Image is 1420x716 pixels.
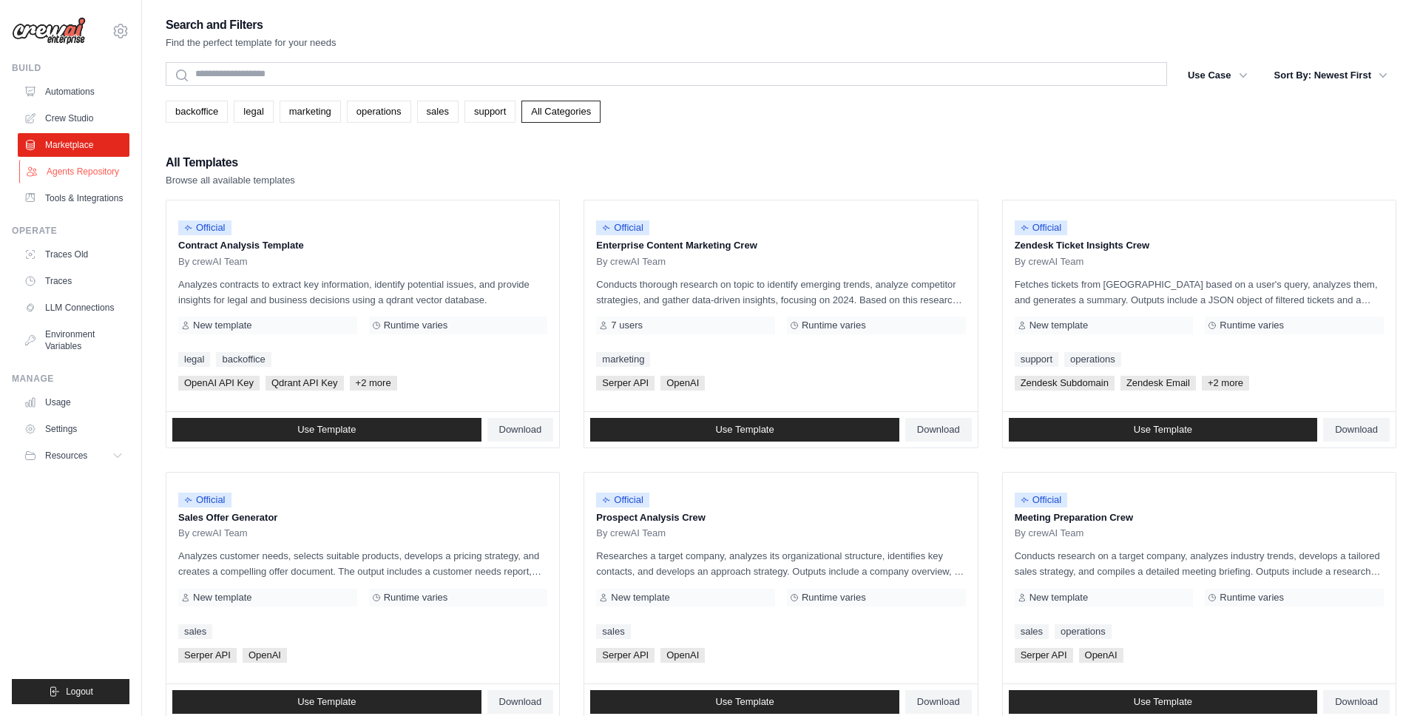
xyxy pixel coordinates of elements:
[1055,624,1112,639] a: operations
[596,493,649,507] span: Official
[596,238,965,253] p: Enterprise Content Marketing Crew
[802,592,866,604] span: Runtime varies
[1015,220,1068,235] span: Official
[1335,696,1378,708] span: Download
[660,376,705,391] span: OpenAI
[1335,424,1378,436] span: Download
[18,417,129,441] a: Settings
[18,243,129,266] a: Traces Old
[166,15,337,36] h2: Search and Filters
[1079,648,1123,663] span: OpenAI
[1015,277,1384,308] p: Fetches tickets from [GEOGRAPHIC_DATA] based on a user's query, analyzes them, and generates a su...
[178,527,248,539] span: By crewAI Team
[1009,690,1318,714] a: Use Template
[1015,238,1384,253] p: Zendesk Ticket Insights Crew
[1015,624,1049,639] a: sales
[12,62,129,74] div: Build
[66,686,93,698] span: Logout
[1015,548,1384,579] p: Conducts research on a target company, analyzes industry trends, develops a tailored sales strate...
[178,548,547,579] p: Analyzes customer needs, selects suitable products, develops a pricing strategy, and creates a co...
[166,101,228,123] a: backoffice
[1202,376,1249,391] span: +2 more
[715,696,774,708] span: Use Template
[384,320,448,331] span: Runtime varies
[487,690,554,714] a: Download
[905,418,972,442] a: Download
[266,376,344,391] span: Qdrant API Key
[1265,62,1396,89] button: Sort By: Newest First
[1015,527,1084,539] span: By crewAI Team
[1120,376,1196,391] span: Zendesk Email
[596,648,655,663] span: Serper API
[45,450,87,462] span: Resources
[596,277,965,308] p: Conducts thorough research on topic to identify emerging trends, analyze competitor strategies, a...
[590,690,899,714] a: Use Template
[1064,352,1121,367] a: operations
[178,376,260,391] span: OpenAI API Key
[611,320,643,331] span: 7 users
[350,376,397,391] span: +2 more
[12,225,129,237] div: Operate
[18,107,129,130] a: Crew Studio
[905,690,972,714] a: Download
[234,101,273,123] a: legal
[178,624,212,639] a: sales
[178,238,547,253] p: Contract Analysis Template
[417,101,459,123] a: sales
[596,548,965,579] p: Researches a target company, analyzes its organizational structure, identifies key contacts, and ...
[1015,352,1058,367] a: support
[596,220,649,235] span: Official
[384,592,448,604] span: Runtime varies
[12,373,129,385] div: Manage
[297,696,356,708] span: Use Template
[1029,592,1088,604] span: New template
[19,160,131,183] a: Agents Repository
[166,173,295,188] p: Browse all available templates
[18,391,129,414] a: Usage
[596,352,650,367] a: marketing
[1220,592,1284,604] span: Runtime varies
[18,322,129,358] a: Environment Variables
[12,679,129,704] button: Logout
[1015,510,1384,525] p: Meeting Preparation Crew
[1015,493,1068,507] span: Official
[1220,320,1284,331] span: Runtime varies
[1134,696,1192,708] span: Use Template
[243,648,287,663] span: OpenAI
[18,296,129,320] a: LLM Connections
[178,648,237,663] span: Serper API
[802,320,866,331] span: Runtime varies
[660,648,705,663] span: OpenAI
[18,133,129,157] a: Marketplace
[590,418,899,442] a: Use Template
[596,256,666,268] span: By crewAI Team
[487,418,554,442] a: Download
[172,690,481,714] a: Use Template
[596,624,630,639] a: sales
[1179,62,1257,89] button: Use Case
[178,220,231,235] span: Official
[172,418,481,442] a: Use Template
[464,101,515,123] a: support
[1015,256,1084,268] span: By crewAI Team
[18,444,129,467] button: Resources
[193,592,251,604] span: New template
[596,376,655,391] span: Serper API
[1009,418,1318,442] a: Use Template
[280,101,341,123] a: marketing
[178,256,248,268] span: By crewAI Team
[1323,690,1390,714] a: Download
[166,152,295,173] h2: All Templates
[596,527,666,539] span: By crewAI Team
[1015,376,1115,391] span: Zendesk Subdomain
[1134,424,1192,436] span: Use Template
[1015,648,1073,663] span: Serper API
[193,320,251,331] span: New template
[216,352,271,367] a: backoffice
[18,186,129,210] a: Tools & Integrations
[499,424,542,436] span: Download
[1029,320,1088,331] span: New template
[596,510,965,525] p: Prospect Analysis Crew
[12,17,86,45] img: Logo
[18,269,129,293] a: Traces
